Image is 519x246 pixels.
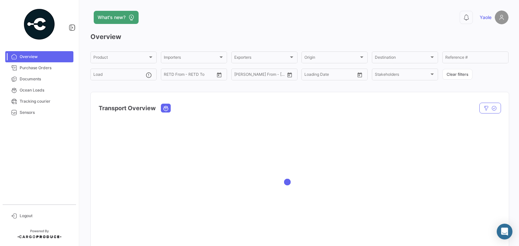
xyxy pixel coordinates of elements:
[355,70,365,80] button: Open calendar
[5,62,73,73] a: Purchase Orders
[94,11,139,24] button: What's new?
[178,73,202,78] input: To
[375,56,429,61] span: Destination
[20,213,71,219] span: Logout
[164,56,218,61] span: Importers
[375,73,429,78] span: Stakeholders
[161,104,170,112] button: Ocean
[20,87,71,93] span: Ocean Loads
[234,73,243,78] input: From
[480,14,491,21] span: Yaole
[495,10,509,24] img: placeholder-user.png
[285,70,295,80] button: Open calendar
[318,73,342,78] input: To
[20,110,71,115] span: Sensors
[248,73,272,78] input: To
[497,224,512,239] div: Abrir Intercom Messenger
[20,65,71,71] span: Purchase Orders
[5,85,73,96] a: Ocean Loads
[90,32,509,41] h3: Overview
[304,56,359,61] span: Origin
[164,73,173,78] input: From
[99,104,156,113] h4: Transport Overview
[98,14,125,21] span: What's new?
[234,56,289,61] span: Exporters
[5,96,73,107] a: Tracking courier
[304,73,314,78] input: From
[20,76,71,82] span: Documents
[20,54,71,60] span: Overview
[5,51,73,62] a: Overview
[214,70,224,80] button: Open calendar
[20,98,71,104] span: Tracking courier
[5,73,73,85] a: Documents
[5,107,73,118] a: Sensors
[23,8,56,41] img: powered-by.png
[442,69,472,80] button: Clear filters
[93,56,148,61] span: Product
